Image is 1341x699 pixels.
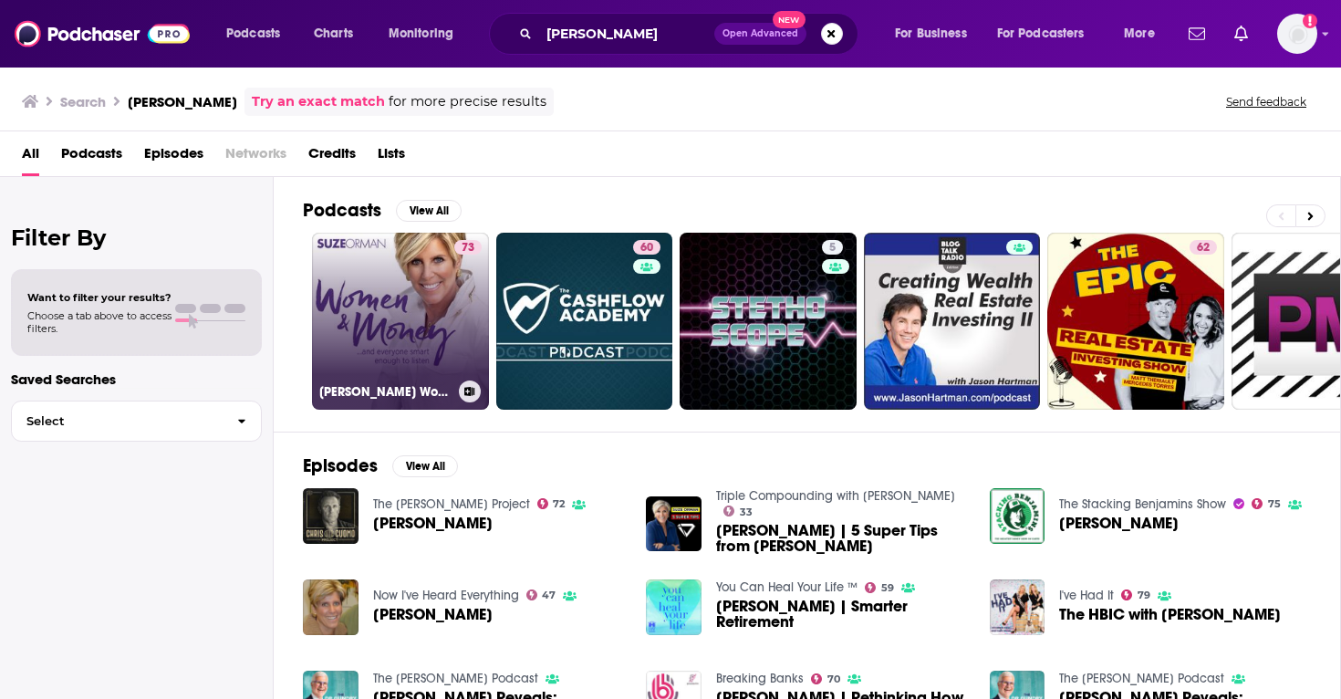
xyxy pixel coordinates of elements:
[27,309,172,335] span: Choose a tab above to access filters.
[373,607,493,622] a: Suze Orman
[496,233,673,410] a: 60
[553,500,565,508] span: 72
[1227,18,1255,49] a: Show notifications dropdown
[716,488,955,504] a: Triple Compounding with Kiana Danial
[22,139,39,176] a: All
[12,415,223,427] span: Select
[740,508,753,516] span: 33
[1047,233,1224,410] a: 62
[1059,588,1114,603] a: I've Had It
[1277,14,1317,54] button: Show profile menu
[542,591,556,600] span: 47
[640,239,653,257] span: 60
[716,599,968,630] span: [PERSON_NAME] | Smarter Retirement
[811,673,840,684] a: 70
[716,523,968,554] span: [PERSON_NAME] | 5 Super Tips from [PERSON_NAME]
[506,13,876,55] div: Search podcasts, credits, & more...
[312,233,489,410] a: 73[PERSON_NAME] Women & Money (And Everyone Smart Enough To Listen)
[128,93,237,110] h3: [PERSON_NAME]
[882,19,990,48] button: open menu
[537,498,566,509] a: 72
[865,582,894,593] a: 59
[454,240,482,255] a: 73
[539,19,714,48] input: Search podcasts, credits, & more...
[1268,500,1281,508] span: 75
[646,496,702,552] img: Suze Orman | 5 Super Tips from Suze Orman
[716,671,804,686] a: Breaking Banks
[716,579,858,595] a: You Can Heal Your Life ™
[303,454,378,477] h2: Episodes
[990,579,1045,635] img: The HBIC with Suze Orman
[392,455,458,477] button: View All
[1059,516,1179,531] a: Suze Orman
[822,240,843,255] a: 5
[716,599,968,630] a: Suze Orman | Smarter Retirement
[303,454,458,477] a: EpisodesView All
[1121,589,1150,600] a: 79
[302,19,364,48] a: Charts
[373,671,538,686] a: The Dr. Gundry Podcast
[144,139,203,176] a: Episodes
[61,139,122,176] a: Podcasts
[303,199,381,222] h2: Podcasts
[319,384,452,400] h3: [PERSON_NAME] Women & Money (And Everyone Smart Enough To Listen)
[1059,496,1226,512] a: The Stacking Benjamins Show
[895,21,967,47] span: For Business
[27,291,172,304] span: Want to filter your results?
[213,19,304,48] button: open menu
[1277,14,1317,54] img: User Profile
[396,200,462,222] button: View All
[303,579,359,635] img: Suze Orman
[680,233,857,410] a: 5
[373,516,493,531] a: Suze Orman
[376,19,477,48] button: open menu
[827,675,840,683] span: 70
[1190,240,1217,255] a: 62
[1059,607,1281,622] span: The HBIC with [PERSON_NAME]
[1059,516,1179,531] span: [PERSON_NAME]
[226,21,280,47] span: Podcasts
[373,516,493,531] span: [PERSON_NAME]
[723,506,753,516] a: 33
[1059,671,1224,686] a: The Dr. Gundry Podcast
[990,488,1045,544] img: Suze Orman
[1111,19,1178,48] button: open menu
[1277,14,1317,54] span: Logged in as KTMSseat4
[985,19,1111,48] button: open menu
[881,584,894,592] span: 59
[389,91,546,112] span: for more precise results
[252,91,385,112] a: Try an exact match
[373,496,530,512] a: The Chris Cuomo Project
[997,21,1085,47] span: For Podcasters
[15,16,190,51] img: Podchaser - Follow, Share and Rate Podcasts
[303,488,359,544] img: Suze Orman
[714,23,806,45] button: Open AdvancedNew
[303,199,462,222] a: PodcastsView All
[462,239,474,257] span: 73
[1303,14,1317,28] svg: Add a profile image
[314,21,353,47] span: Charts
[716,523,968,554] a: Suze Orman | 5 Super Tips from Suze Orman
[773,11,806,28] span: New
[1138,591,1150,600] span: 79
[1059,607,1281,622] a: The HBIC with Suze Orman
[1181,18,1212,49] a: Show notifications dropdown
[526,589,556,600] a: 47
[373,607,493,622] span: [PERSON_NAME]
[378,139,405,176] a: Lists
[646,579,702,635] img: Suze Orman | Smarter Retirement
[722,29,798,38] span: Open Advanced
[11,224,262,251] h2: Filter By
[11,370,262,388] p: Saved Searches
